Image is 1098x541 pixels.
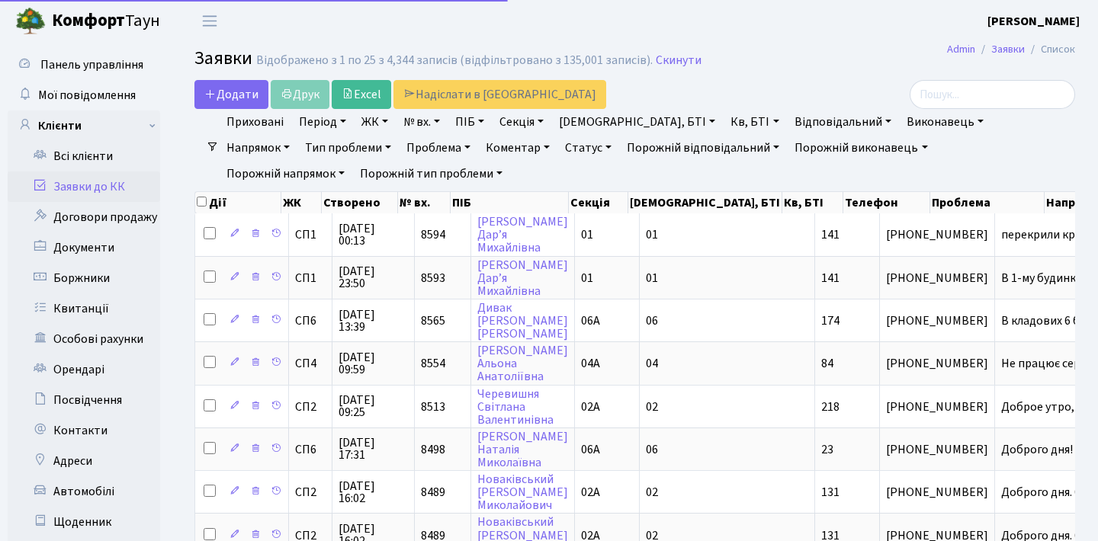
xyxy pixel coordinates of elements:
[581,226,593,243] span: 01
[52,8,125,33] b: Комфорт
[821,484,840,501] span: 131
[821,270,840,287] span: 141
[397,109,446,135] a: № вх.
[886,443,988,456] span: [PHONE_NUMBER]
[8,263,160,293] a: Боржники
[581,312,600,329] span: 06А
[656,53,701,68] a: Скинути
[15,6,46,37] img: logo.png
[782,192,843,213] th: Кв, БТІ
[477,257,568,299] a: [PERSON_NAME]Дар’яМихайлівна
[821,441,833,458] span: 23
[581,399,600,415] span: 02А
[339,351,408,376] span: [DATE] 09:59
[355,109,394,135] a: ЖК
[354,161,509,187] a: Порожній тип проблеми
[581,484,600,501] span: 02А
[477,342,568,385] a: [PERSON_NAME]АльонаАнатоліївна
[559,135,618,161] a: Статус
[646,270,658,287] span: 01
[295,443,326,456] span: СП6
[194,80,268,109] a: Додати
[421,226,445,243] span: 8594
[8,476,160,507] a: Автомобілі
[987,13,1080,30] b: [PERSON_NAME]
[947,41,975,57] a: Admin
[421,441,445,458] span: 8498
[339,222,408,247] span: [DATE] 00:13
[1001,270,1096,287] span: В 1-му будинку[...]
[451,192,568,213] th: ПІБ
[8,324,160,354] a: Особові рахунки
[38,87,136,104] span: Мої повідомлення
[821,399,840,415] span: 218
[400,135,477,161] a: Проблема
[204,86,258,103] span: Додати
[339,309,408,333] span: [DATE] 13:39
[821,226,840,243] span: 141
[8,171,160,202] a: Заявки до КК
[195,192,281,213] th: Дії
[477,428,568,471] a: [PERSON_NAME]НаталіяМиколаївна
[8,232,160,263] a: Документи
[332,80,391,109] a: Excel
[8,80,160,110] a: Мої повідомлення
[843,192,930,213] th: Телефон
[1025,41,1075,58] li: Список
[220,161,351,187] a: Порожній напрямок
[295,229,326,241] span: СП1
[256,53,653,68] div: Відображено з 1 по 25 з 4,344 записів (відфільтровано з 135,001 записів).
[569,192,629,213] th: Секція
[8,110,160,141] a: Клієнти
[477,299,568,342] a: Дивак[PERSON_NAME][PERSON_NAME]
[449,109,490,135] a: ПІБ
[398,192,451,213] th: № вх.
[52,8,160,34] span: Таун
[295,315,326,327] span: СП6
[480,135,556,161] a: Коментар
[293,109,352,135] a: Період
[295,272,326,284] span: СП1
[40,56,143,73] span: Панель управління
[581,355,600,372] span: 04А
[194,45,252,72] span: Заявки
[910,80,1075,109] input: Пошук...
[924,34,1098,66] nav: breadcrumb
[901,109,990,135] a: Виконавець
[8,507,160,537] a: Щоденник
[886,272,988,284] span: [PHONE_NUMBER]
[339,265,408,290] span: [DATE] 23:50
[886,315,988,327] span: [PHONE_NUMBER]
[8,354,160,385] a: Орендарі
[821,312,840,329] span: 174
[8,50,160,80] a: Панель управління
[191,8,229,34] button: Переключити навігацію
[477,386,554,428] a: ЧеревишняСвітланаВалентинівна
[991,41,1025,57] a: Заявки
[220,109,290,135] a: Приховані
[299,135,397,161] a: Тип проблеми
[322,192,398,213] th: Створено
[477,213,568,256] a: [PERSON_NAME]Дар’яМихайлівна
[621,135,785,161] a: Порожній відповідальний
[724,109,785,135] a: Кв, БТІ
[646,441,658,458] span: 06
[1001,484,1096,501] span: Доброго дня. 0[...]
[646,226,658,243] span: 01
[295,486,326,498] span: СП2
[339,437,408,461] span: [DATE] 17:31
[646,355,658,372] span: 04
[421,399,445,415] span: 8513
[886,401,988,413] span: [PHONE_NUMBER]
[8,415,160,446] a: Контакти
[281,192,322,213] th: ЖК
[821,355,833,372] span: 84
[493,109,550,135] a: Секція
[987,12,1080,30] a: [PERSON_NAME]
[8,141,160,171] a: Всі клієнти
[886,486,988,498] span: [PHONE_NUMBER]
[886,229,988,241] span: [PHONE_NUMBER]
[8,293,160,324] a: Квитанції
[628,192,782,213] th: [DEMOGRAPHIC_DATA], БТІ
[553,109,721,135] a: [DEMOGRAPHIC_DATA], БТІ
